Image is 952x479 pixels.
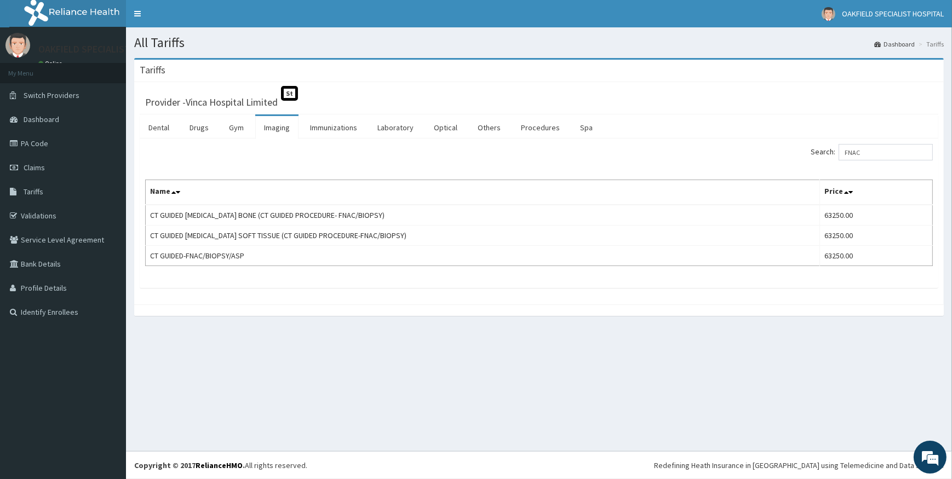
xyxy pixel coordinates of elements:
input: Search: [839,144,933,160]
img: d_794563401_company_1708531726252_794563401 [20,55,44,82]
span: OAKFIELD SPECIALIST HOSPITAL [842,9,944,19]
li: Tariffs [916,39,944,49]
a: Dental [140,116,178,139]
img: User Image [822,7,835,21]
h3: Provider - Vinca Hospital Limited [145,97,278,107]
div: Minimize live chat window [180,5,206,32]
td: 63250.00 [820,226,933,246]
span: Switch Providers [24,90,79,100]
span: Tariffs [24,187,43,197]
div: Redefining Heath Insurance in [GEOGRAPHIC_DATA] using Telemedicine and Data Science! [654,460,944,471]
a: Procedures [512,116,569,139]
label: Search: [811,144,933,160]
span: We're online! [64,138,151,249]
td: 63250.00 [820,246,933,266]
img: User Image [5,33,30,57]
a: Gym [220,116,253,139]
a: Immunizations [301,116,366,139]
h1: All Tariffs [134,36,944,50]
a: Laboratory [369,116,422,139]
span: St [281,86,298,101]
div: Chat with us now [57,61,184,76]
td: CT GUIDED-FNAC/BIOPSY/ASP [146,246,820,266]
a: Imaging [255,116,299,139]
a: Online [38,60,65,67]
a: Optical [425,116,466,139]
a: Spa [571,116,601,139]
p: OAKFIELD SPECIALIST HOSPITAL [38,44,175,54]
a: Dashboard [874,39,915,49]
a: RelianceHMO [196,460,243,470]
a: Drugs [181,116,217,139]
span: Claims [24,163,45,172]
th: Name [146,180,820,205]
td: 63250.00 [820,205,933,226]
td: CT GUIDED [MEDICAL_DATA] SOFT TISSUE (CT GUIDED PROCEDURE-FNAC/BIOPSY) [146,226,820,246]
td: CT GUIDED [MEDICAL_DATA] BONE (CT GUIDED PROCEDURE- FNAC/BIOPSY) [146,205,820,226]
th: Price [820,180,933,205]
footer: All rights reserved. [126,451,952,479]
h3: Tariffs [140,65,165,75]
textarea: Type your message and hit 'Enter' [5,299,209,337]
a: Others [469,116,509,139]
span: Dashboard [24,114,59,124]
strong: Copyright © 2017 . [134,460,245,470]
